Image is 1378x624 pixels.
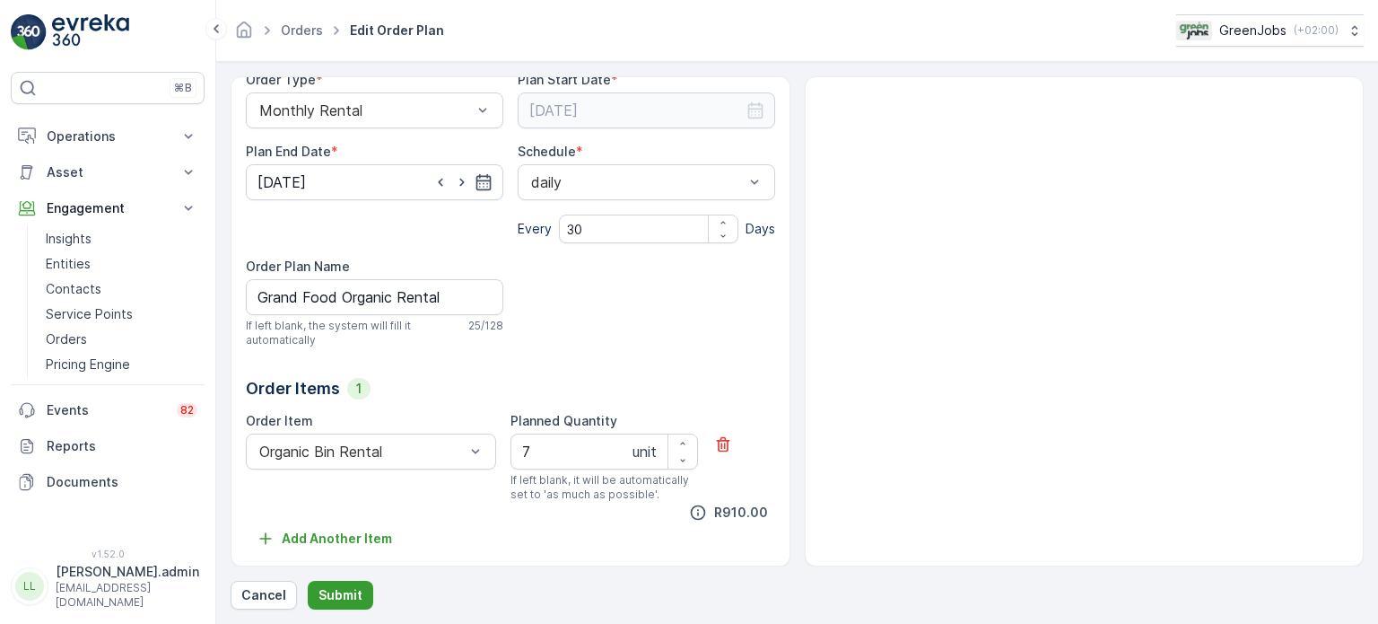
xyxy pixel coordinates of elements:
[11,549,205,559] span: v 1.52.0
[246,259,350,274] label: Order Plan Name
[56,563,199,581] p: [PERSON_NAME].admin
[11,154,205,190] button: Asset
[354,380,363,398] p: 1
[11,563,205,610] button: LL[PERSON_NAME].admin[EMAIL_ADDRESS][DOMAIN_NAME]
[510,473,698,502] span: If left blank, it will be automatically set to 'as much as possible'.
[1294,23,1339,38] p: ( +02:00 )
[174,81,192,95] p: ⌘B
[46,255,91,273] p: Entities
[246,376,340,401] p: Order Items
[39,327,205,352] a: Orders
[39,226,205,251] a: Insights
[241,586,286,604] p: Cancel
[510,413,617,428] label: Planned Quantity
[39,251,205,277] a: Entities
[56,581,199,610] p: [EMAIL_ADDRESS][DOMAIN_NAME]
[47,127,169,145] p: Operations
[47,473,197,491] p: Documents
[46,305,133,323] p: Service Points
[47,163,169,181] p: Asset
[11,464,205,500] a: Documents
[11,14,47,50] img: logo
[46,280,101,298] p: Contacts
[1219,22,1286,40] p: GreenJobs
[246,319,461,347] span: If left blank, the system will fill it automatically
[47,401,166,419] p: Events
[246,164,503,200] input: dd/mm/yyyy
[231,581,297,610] button: Cancel
[246,144,331,159] label: Plan End Date
[246,413,313,428] label: Order Item
[234,27,254,42] a: Homepage
[47,437,197,455] p: Reports
[39,277,205,302] a: Contacts
[15,572,44,601] div: LL
[281,22,323,38] a: Orders
[518,144,576,159] label: Schedule
[1176,21,1212,40] img: Green_Jobs_Logo.png
[46,230,92,248] p: Insights
[682,502,775,523] button: R910.00
[518,92,775,128] input: dd/mm/yyyy
[318,586,362,604] p: Submit
[180,403,194,417] p: 82
[11,428,205,464] a: Reports
[308,581,373,610] button: Submit
[11,190,205,226] button: Engagement
[282,530,392,548] p: Add Another Item
[714,505,768,520] span: R910.00
[46,330,87,348] p: Orders
[746,220,775,238] p: Days
[39,302,205,327] a: Service Points
[632,441,657,462] p: unit
[52,14,129,50] img: logo_light-DOdMpM7g.png
[518,220,552,238] p: Every
[468,319,503,333] p: 25 / 128
[39,352,205,377] a: Pricing Engine
[346,22,448,40] span: Edit Order Plan
[518,72,611,87] label: Plan Start Date
[46,356,130,374] p: Pricing Engine
[47,199,169,217] p: Engagement
[246,72,316,87] label: Order Type
[1176,14,1364,47] button: GreenJobs(+02:00)
[246,524,403,553] button: Add Another Item
[11,392,205,428] a: Events82
[11,119,205,154] button: Operations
